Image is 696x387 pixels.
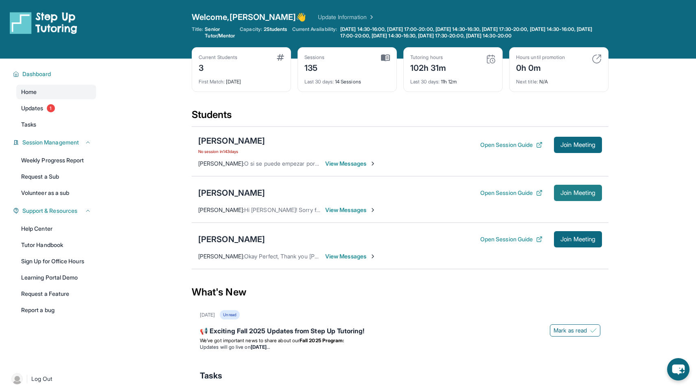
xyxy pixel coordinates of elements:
[198,160,244,167] span: [PERSON_NAME] :
[554,185,602,201] button: Join Meeting
[198,148,265,155] span: No session in 143 days
[370,253,376,260] img: Chevron-Right
[16,254,96,269] a: Sign Up for Office Hours
[554,231,602,247] button: Join Meeting
[19,207,91,215] button: Support & Resources
[339,26,608,39] a: [DATE] 14:30-16:00, [DATE] 17:00-20:00, [DATE] 14:30-16:30, [DATE] 17:30-20:00, [DATE] 14:30-16:0...
[192,11,306,23] span: Welcome, [PERSON_NAME] 👋
[550,324,600,337] button: Mark as read
[200,326,600,337] div: 📢 Exciting Fall 2025 Updates from Step Up Tutoring!
[11,373,23,385] img: user-img
[244,160,447,167] span: O si se puede empezar por mi teléfono hoy me dejas saber y me manda el link
[480,235,543,243] button: Open Session Guide
[592,54,602,64] img: card
[325,252,376,260] span: View Messages
[16,270,96,285] a: Learning Portal Demo
[560,190,595,195] span: Join Meeting
[325,160,376,168] span: View Messages
[370,207,376,213] img: Chevron-Right
[200,344,600,350] li: Updates will go live on
[410,79,440,85] span: Last 30 days :
[16,221,96,236] a: Help Center
[22,70,51,78] span: Dashboard
[200,337,300,343] span: We’ve got important news to share about our
[292,26,337,39] span: Current Availability:
[22,138,79,146] span: Session Management
[16,303,96,317] a: Report a bug
[486,54,496,64] img: card
[244,253,355,260] span: Okay Perfect, Thank you [PERSON_NAME]!
[22,207,77,215] span: Support & Resources
[21,104,44,112] span: Updates
[10,11,77,34] img: logo
[19,138,91,146] button: Session Management
[560,142,595,147] span: Join Meeting
[199,79,225,85] span: First Match :
[240,26,262,33] span: Capacity:
[192,26,203,39] span: Title:
[325,206,376,214] span: View Messages
[410,74,496,85] div: 11h 12m
[200,370,222,381] span: Tasks
[516,79,538,85] span: Next title :
[16,153,96,168] a: Weekly Progress Report
[192,274,608,310] div: What's New
[198,187,265,199] div: [PERSON_NAME]
[31,375,53,383] span: Log Out
[480,141,543,149] button: Open Session Guide
[667,358,689,380] button: chat-button
[277,54,284,61] img: card
[516,61,565,74] div: 0h 0m
[516,74,602,85] div: N/A
[198,135,265,146] div: [PERSON_NAME]
[16,169,96,184] a: Request a Sub
[410,61,446,74] div: 102h 31m
[590,327,597,334] img: Mark as read
[16,101,96,116] a: Updates1
[480,189,543,197] button: Open Session Guide
[220,310,239,319] div: Unread
[16,117,96,132] a: Tasks
[244,206,558,213] span: Hi [PERSON_NAME]! Sorry for my delayed response. That works out just fine, Thank you so much for ...
[304,79,334,85] span: Last 30 days :
[516,54,565,61] div: Hours until promotion
[16,85,96,99] a: Home
[304,61,325,74] div: 135
[554,137,602,153] button: Join Meeting
[47,104,55,112] span: 1
[300,337,344,343] strong: Fall 2025 Program:
[304,74,390,85] div: 14 Sessions
[19,70,91,78] button: Dashboard
[199,74,284,85] div: [DATE]
[205,26,235,39] span: Senior Tutor/Mentor
[554,326,587,335] span: Mark as read
[199,54,237,61] div: Current Students
[16,186,96,200] a: Volunteer as a sub
[318,13,375,21] a: Update Information
[410,54,446,61] div: Tutoring hours
[198,206,244,213] span: [PERSON_NAME] :
[198,253,244,260] span: [PERSON_NAME] :
[16,286,96,301] a: Request a Feature
[370,160,376,167] img: Chevron-Right
[199,61,237,74] div: 3
[367,13,375,21] img: Chevron Right
[340,26,607,39] span: [DATE] 14:30-16:00, [DATE] 17:00-20:00, [DATE] 14:30-16:30, [DATE] 17:30-20:00, [DATE] 14:30-16:0...
[304,54,325,61] div: Sessions
[381,54,390,61] img: card
[16,238,96,252] a: Tutor Handbook
[560,237,595,242] span: Join Meeting
[21,120,36,129] span: Tasks
[251,344,270,350] strong: [DATE]
[21,88,37,96] span: Home
[264,26,287,33] span: 2 Students
[192,108,608,126] div: Students
[26,374,28,384] span: |
[198,234,265,245] div: [PERSON_NAME]
[200,312,215,318] div: [DATE]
